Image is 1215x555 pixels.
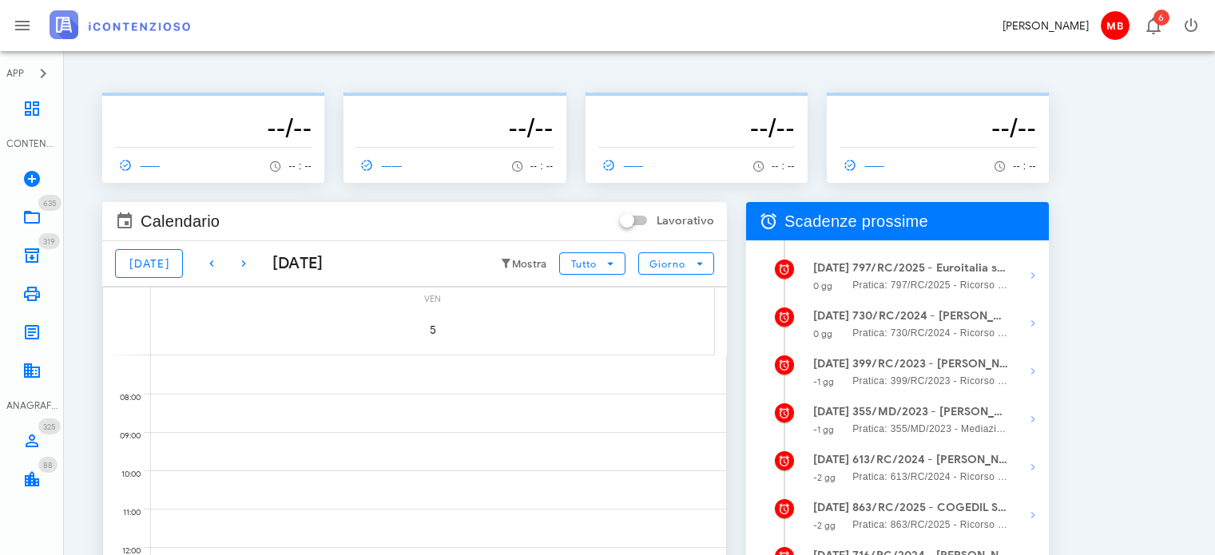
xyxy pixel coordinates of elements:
strong: [DATE] [813,261,850,275]
small: Mostra [512,258,547,271]
h3: --/-- [115,112,312,144]
img: logo-text-2x.png [50,10,190,39]
small: -2 gg [813,472,836,483]
a: ------ [598,154,651,176]
small: 0 gg [813,280,832,291]
button: Distintivo [1134,6,1172,45]
button: Mostra dettagli [1017,451,1049,483]
button: Mostra dettagli [1017,307,1049,339]
span: 88 [43,460,53,470]
strong: 797/RC/2025 - Euroitalia srl - Depositare Documenti per Udienza [852,260,1010,277]
span: ------ [598,158,645,172]
span: Pratica: 355/MD/2023 - Mediazione / Reclamo contro Agenzia delle entrate-Riscossione (Udienza) [852,421,1010,437]
div: [DATE] [260,252,324,276]
small: -1 gg [813,376,835,387]
p: -------------- [840,99,1036,112]
strong: [DATE] [813,501,850,514]
span: -- : -- [772,161,795,172]
small: 0 gg [813,328,832,339]
button: Mostra dettagli [1017,260,1049,291]
button: Tutto [559,252,625,275]
button: [DATE] [115,249,183,278]
span: 5 [411,323,455,337]
span: Distintivo [38,233,60,249]
span: 319 [43,236,55,247]
div: ANAGRAFICA [6,398,58,413]
span: Distintivo [38,195,62,211]
span: ------ [840,158,886,172]
p: -------------- [356,99,553,112]
div: CONTENZIOSO [6,137,58,151]
button: Mostra dettagli [1017,499,1049,531]
p: -------------- [115,99,312,112]
h3: --/-- [840,112,1036,144]
span: Pratica: 613/RC/2024 - Ricorso contro Agenzia delle entrate-Riscossione (Udienza) [852,469,1010,485]
h3: --/-- [598,112,795,144]
strong: 730/RC/2024 - [PERSON_NAME] - Presentarsi in Udienza [852,307,1010,325]
span: Distintivo [1153,10,1169,26]
strong: 613/RC/2024 - [PERSON_NAME] - Presentarsi in Udienza [852,451,1010,469]
span: ------ [115,158,161,172]
button: 5 [411,307,455,352]
a: ------ [115,154,168,176]
div: ven [151,287,714,307]
small: -1 gg [813,424,835,435]
strong: [DATE] [813,453,850,466]
div: 09:00 [103,427,144,445]
div: [PERSON_NAME] [1003,18,1089,34]
span: Pratica: 730/RC/2024 - Ricorso contro Agenzia delle entrate-Riscossione (Udienza) [852,325,1010,341]
span: MB [1101,11,1130,40]
span: -- : -- [530,161,554,172]
a: ------ [356,154,409,176]
strong: [DATE] [813,309,850,323]
strong: 863/RC/2025 - COGEDIL SRL - Presentarsi in Udienza [852,499,1010,517]
span: Calendario [141,208,220,234]
strong: 399/RC/2023 - [PERSON_NAME]si in Udienza [852,355,1010,373]
h3: --/-- [356,112,553,144]
strong: 355/MD/2023 - [PERSON_NAME] Presentarsi in Udienza [852,403,1010,421]
span: Tutto [570,258,597,270]
button: MB [1095,6,1134,45]
div: 10:00 [103,466,144,483]
span: Distintivo [38,418,61,434]
span: Distintivo [38,457,58,473]
span: 325 [43,422,56,432]
span: Giorno [649,258,686,270]
span: Scadenze prossime [784,208,928,234]
label: Lavorativo [657,213,714,229]
div: 11:00 [103,504,144,521]
span: Pratica: 863/RC/2025 - Ricorso contro Agenzia delle entrate-Riscossione (Udienza) [852,517,1010,533]
a: ------ [840,154,892,176]
span: ------ [356,158,403,172]
span: 635 [43,198,57,208]
button: Giorno [638,252,714,275]
span: Pratica: 399/RC/2023 - Ricorso contro Agenzia delle entrate-Riscossione (Udienza) [852,373,1010,389]
span: -- : -- [1013,161,1036,172]
span: Pratica: 797/RC/2025 - Ricorso contro Creset spa (Udienza) [852,277,1010,293]
small: -2 gg [813,520,836,531]
button: Mostra dettagli [1017,403,1049,435]
strong: [DATE] [813,357,850,371]
strong: [DATE] [813,405,850,418]
span: [DATE] [129,257,169,271]
div: 08:00 [103,389,144,406]
span: -- : -- [288,161,312,172]
button: Mostra dettagli [1017,355,1049,387]
p: -------------- [598,99,795,112]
